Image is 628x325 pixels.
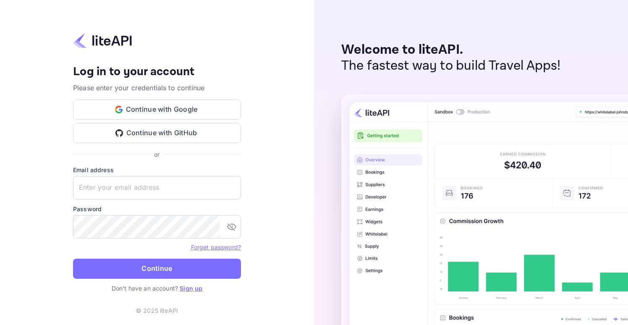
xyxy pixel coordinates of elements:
a: Sign up [180,285,202,292]
button: Continue with GitHub [73,123,241,143]
a: Forget password? [191,244,241,251]
p: Please enter your credentials to continue [73,83,241,93]
p: Welcome to liteAPI. [341,42,561,58]
button: Continue [73,259,241,279]
p: The fastest way to build Travel Apps! [341,58,561,74]
button: toggle password visibility [223,218,240,235]
img: liteapi [73,32,132,49]
h4: Log in to your account [73,65,241,79]
p: © 2025 liteAPI [136,306,178,315]
input: Enter your email address [73,176,241,199]
label: Email address [73,165,241,174]
button: Continue with Google [73,100,241,120]
label: Password [73,204,241,213]
p: Don't have an account? [73,284,241,293]
a: Forget password? [191,243,241,251]
p: or [154,150,160,159]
